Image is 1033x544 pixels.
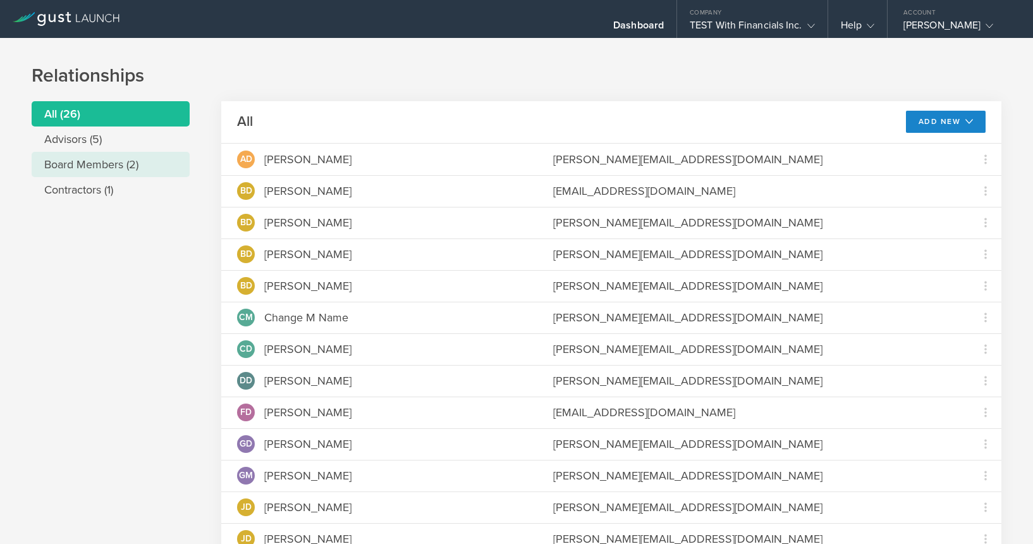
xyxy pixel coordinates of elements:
[903,19,1011,38] div: [PERSON_NAME]
[970,483,1033,544] iframe: Chat Widget
[613,19,664,38] div: Dashboard
[841,19,874,38] div: Help
[690,19,815,38] div: TEST With Financials Inc.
